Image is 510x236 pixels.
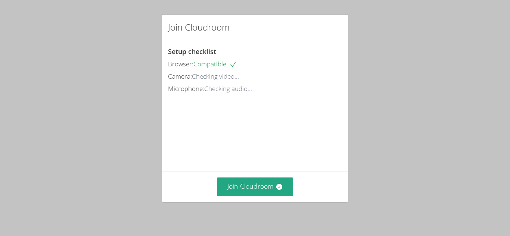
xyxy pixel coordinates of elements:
[193,60,237,68] span: Compatible
[217,177,293,196] button: Join Cloudroom
[168,21,230,34] h2: Join Cloudroom
[168,72,192,81] span: Camera:
[192,72,239,81] span: Checking video...
[204,84,252,93] span: Checking audio...
[168,84,204,93] span: Microphone:
[168,60,193,68] span: Browser:
[168,47,216,56] span: Setup checklist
